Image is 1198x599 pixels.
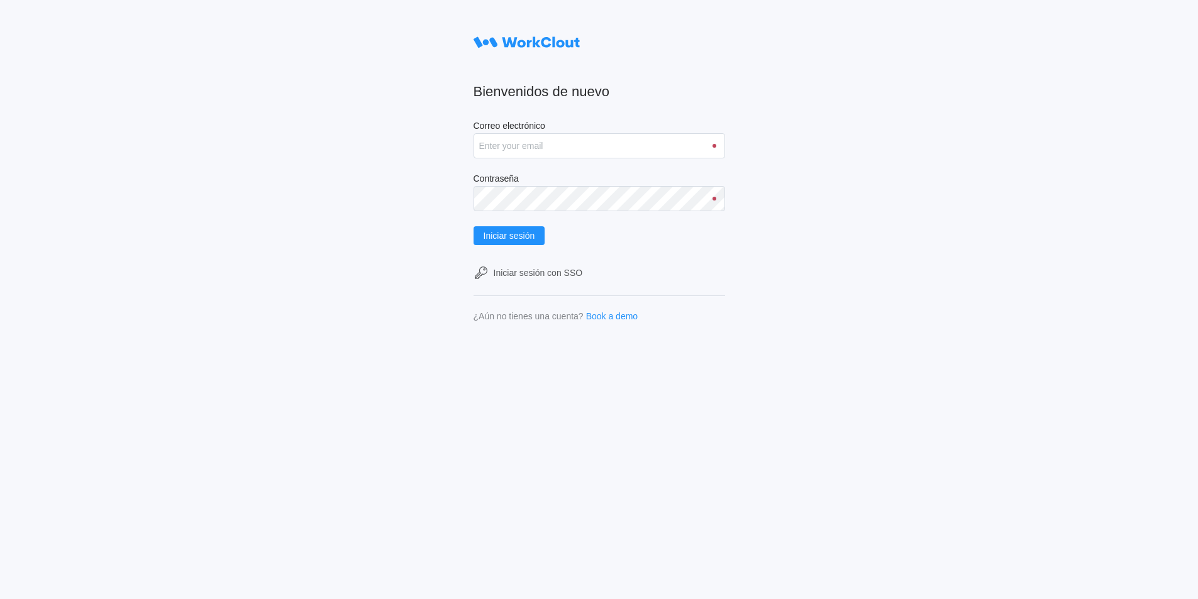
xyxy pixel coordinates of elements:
button: Iniciar sesión [474,226,545,245]
label: Correo electrónico [474,121,725,133]
a: Iniciar sesión con SSO [474,265,725,280]
span: Iniciar sesión [484,231,535,240]
input: Enter your email [474,133,725,158]
div: ¿Aún no tienes una cuenta? [474,311,584,321]
label: Contraseña [474,173,725,186]
a: Book a demo [586,311,638,321]
h2: Bienvenidos de nuevo [474,83,725,101]
div: Iniciar sesión con SSO [494,268,583,278]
